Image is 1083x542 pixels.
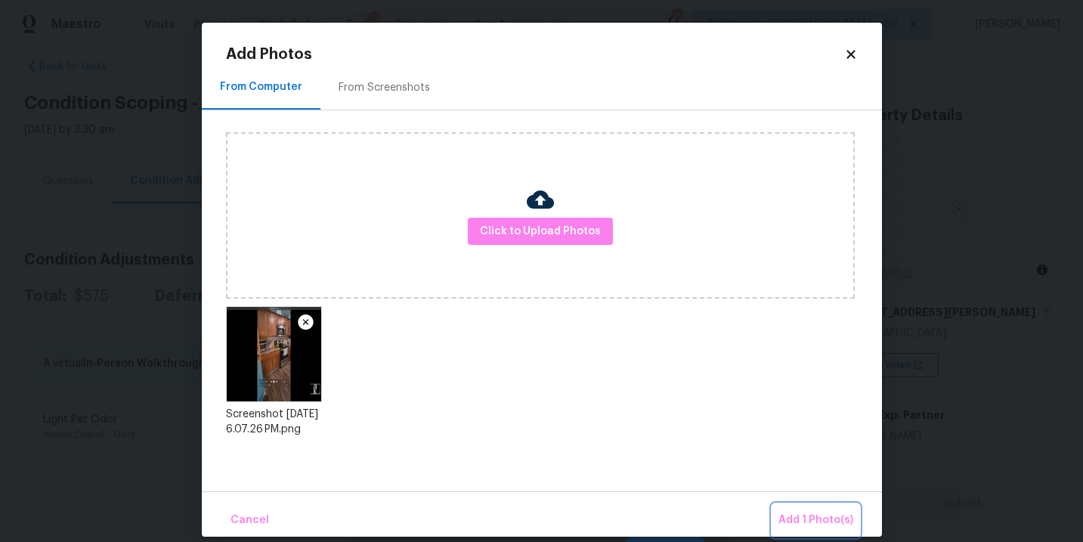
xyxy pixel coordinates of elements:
button: Click to Upload Photos [468,218,613,246]
div: From Computer [220,79,302,94]
div: From Screenshots [339,80,430,95]
button: Cancel [224,504,275,537]
span: Add 1 Photo(s) [778,511,853,530]
div: Screenshot [DATE] 6.07.26 PM.png [226,407,322,437]
button: Add 1 Photo(s) [772,504,859,537]
span: Cancel [231,511,269,530]
img: Cloud Upload Icon [527,186,554,213]
span: Click to Upload Photos [480,222,601,241]
h2: Add Photos [226,47,844,62]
